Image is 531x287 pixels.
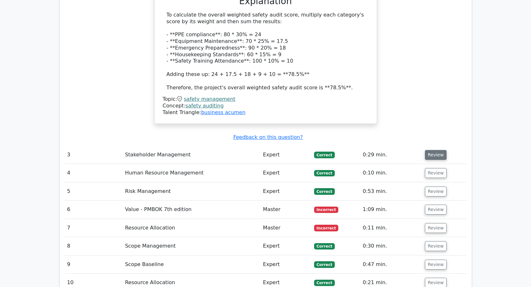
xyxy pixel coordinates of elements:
[122,256,260,274] td: Scope Baseline
[360,182,422,201] td: 0:53 min.
[314,207,339,213] span: Incorrect
[65,164,123,182] td: 4
[425,187,447,196] button: Review
[314,280,335,286] span: Correct
[261,256,312,274] td: Expert
[425,168,447,178] button: Review
[425,260,447,270] button: Review
[233,134,303,140] a: Feedback on this question?
[163,96,369,103] div: Topic:
[201,109,245,115] a: business acumen
[425,241,447,251] button: Review
[314,225,339,231] span: Incorrect
[261,146,312,164] td: Expert
[65,146,123,164] td: 3
[122,182,260,201] td: Risk Management
[122,237,260,255] td: Scope Management
[122,201,260,219] td: Value - PMBOK 7th edition
[261,237,312,255] td: Expert
[314,243,335,249] span: Correct
[163,103,369,109] div: Concept:
[314,261,335,268] span: Correct
[314,188,335,195] span: Correct
[425,223,447,233] button: Review
[65,256,123,274] td: 9
[360,201,422,219] td: 1:09 min.
[261,164,312,182] td: Expert
[122,146,260,164] td: Stakeholder Management
[261,201,312,219] td: Master
[122,219,260,237] td: Resource Allocation
[185,103,224,109] a: safety auditing
[360,237,422,255] td: 0:30 min.
[261,219,312,237] td: Master
[163,96,369,116] div: Talent Triangle:
[314,152,335,158] span: Correct
[425,205,447,215] button: Review
[314,170,335,176] span: Correct
[167,12,365,91] div: To calculate the overall weighted safety audit score, multiply each category's score by its weigh...
[360,164,422,182] td: 0:10 min.
[65,182,123,201] td: 5
[65,219,123,237] td: 7
[360,219,422,237] td: 0:11 min.
[184,96,235,102] a: safety management
[65,237,123,255] td: 8
[360,256,422,274] td: 0:47 min.
[65,201,123,219] td: 6
[360,146,422,164] td: 0:29 min.
[425,150,447,160] button: Review
[261,182,312,201] td: Expert
[122,164,260,182] td: Human Resource Management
